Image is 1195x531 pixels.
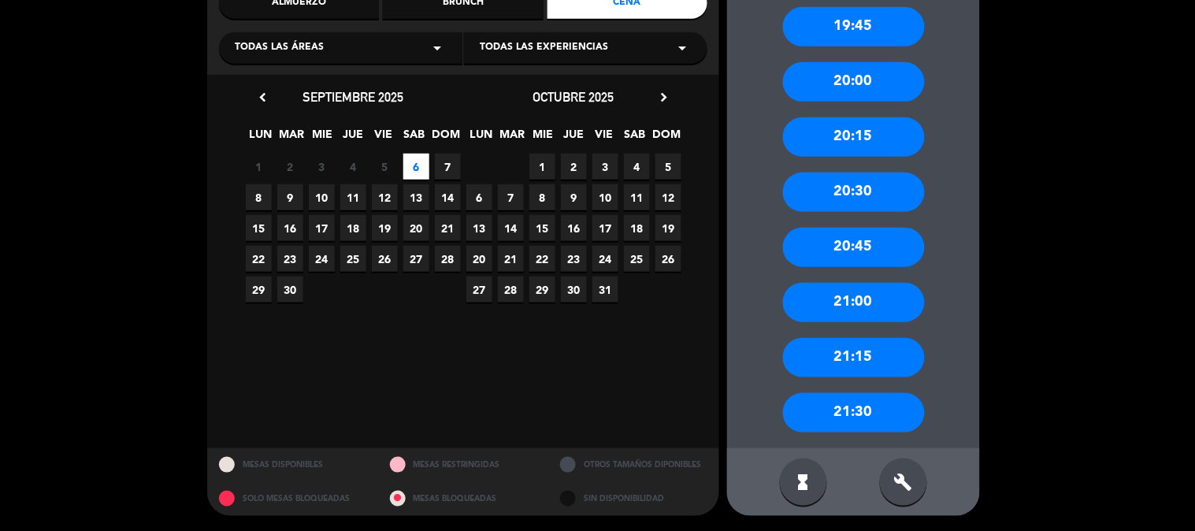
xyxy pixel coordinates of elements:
span: 22 [246,246,272,272]
span: 6 [466,184,492,210]
span: 19 [655,215,681,241]
span: 8 [246,184,272,210]
span: 29 [246,277,272,303]
span: 11 [340,184,366,210]
span: DOM [653,125,679,151]
span: 16 [277,215,303,241]
span: JUE [340,125,366,151]
span: JUE [561,125,587,151]
i: hourglass_full [794,473,813,492]
span: LUN [248,125,274,151]
span: 30 [277,277,303,303]
span: 25 [340,246,366,272]
span: 18 [624,215,650,241]
span: 7 [435,154,461,180]
span: 5 [372,154,398,180]
span: octubre 2025 [533,89,614,105]
span: 4 [624,154,650,180]
i: chevron_right [655,89,672,106]
span: 14 [435,184,461,210]
span: 15 [529,215,555,241]
span: 6 [403,154,429,180]
span: 13 [466,215,492,241]
span: 19 [372,215,398,241]
span: 16 [561,215,587,241]
span: 7 [498,184,524,210]
span: 17 [592,215,618,241]
span: MAR [499,125,525,151]
div: SIN DISPONIBILIDAD [548,482,719,516]
span: 4 [340,154,366,180]
span: 26 [372,246,398,272]
div: 21:30 [783,393,925,433]
span: 21 [435,215,461,241]
div: MESAS DISPONIBLES [207,448,378,482]
span: 9 [277,184,303,210]
span: MIE [310,125,336,151]
span: 30 [561,277,587,303]
span: 1 [529,154,555,180]
span: 12 [372,184,398,210]
span: septiembre 2025 [302,89,403,105]
div: 20:45 [783,228,925,267]
div: MESAS BLOQUEADAS [378,482,549,516]
i: build [894,473,913,492]
div: SOLO MESAS BLOQUEADAS [207,482,378,516]
span: Todas las experiencias [480,40,608,56]
i: chevron_left [254,89,271,106]
span: 17 [309,215,335,241]
span: 3 [592,154,618,180]
span: Todas las áreas [235,40,324,56]
span: 22 [529,246,555,272]
i: arrow_drop_down [673,39,692,58]
span: 13 [403,184,429,210]
span: 2 [561,154,587,180]
span: 20 [466,246,492,272]
span: 9 [561,184,587,210]
span: 1 [246,154,272,180]
div: 21:00 [783,283,925,322]
div: OTROS TAMAÑOS DIPONIBLES [548,448,719,482]
span: SAB [622,125,648,151]
div: 20:30 [783,173,925,212]
span: 31 [592,277,618,303]
span: 27 [466,277,492,303]
span: VIE [371,125,397,151]
span: 11 [624,184,650,210]
div: 20:15 [783,117,925,157]
span: 28 [435,246,461,272]
span: LUN [469,125,495,151]
span: 21 [498,246,524,272]
span: 8 [529,184,555,210]
span: 28 [498,277,524,303]
span: SAB [402,125,428,151]
span: 24 [592,246,618,272]
i: arrow_drop_down [428,39,447,58]
span: 10 [309,184,335,210]
span: 20 [403,215,429,241]
span: DOM [432,125,458,151]
span: 18 [340,215,366,241]
span: 14 [498,215,524,241]
span: 29 [529,277,555,303]
div: 19:45 [783,7,925,46]
span: 27 [403,246,429,272]
span: 23 [277,246,303,272]
span: VIE [592,125,618,151]
span: 3 [309,154,335,180]
div: 20:00 [783,62,925,102]
span: 24 [309,246,335,272]
span: 26 [655,246,681,272]
span: 23 [561,246,587,272]
span: MIE [530,125,556,151]
span: 12 [655,184,681,210]
span: 10 [592,184,618,210]
div: 21:15 [783,338,925,377]
span: MAR [279,125,305,151]
span: 25 [624,246,650,272]
span: 2 [277,154,303,180]
span: 5 [655,154,681,180]
div: MESAS RESTRINGIDAS [378,448,549,482]
span: 15 [246,215,272,241]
